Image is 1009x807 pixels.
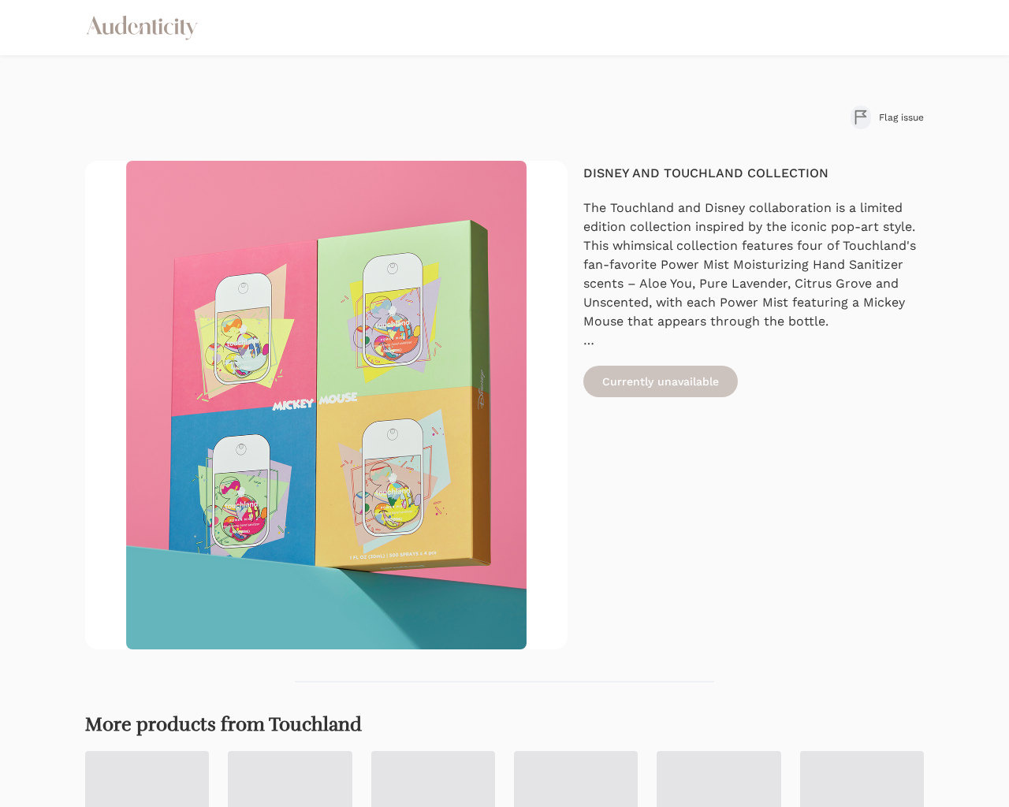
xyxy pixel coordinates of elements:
[583,366,738,397] button: Currently unavailable
[879,111,924,124] span: Flag issue
[583,199,924,350] div: The Touchland and Disney collaboration is a limited edition collection inspired by the iconic pop...
[583,164,924,183] h4: DISNEY AND TOUCHLAND COLLECTION
[126,161,526,649] img: DISNEY AND TOUCHLAND COLLECTION
[85,714,924,736] h2: More products from Touchland
[851,106,924,129] button: Flag issue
